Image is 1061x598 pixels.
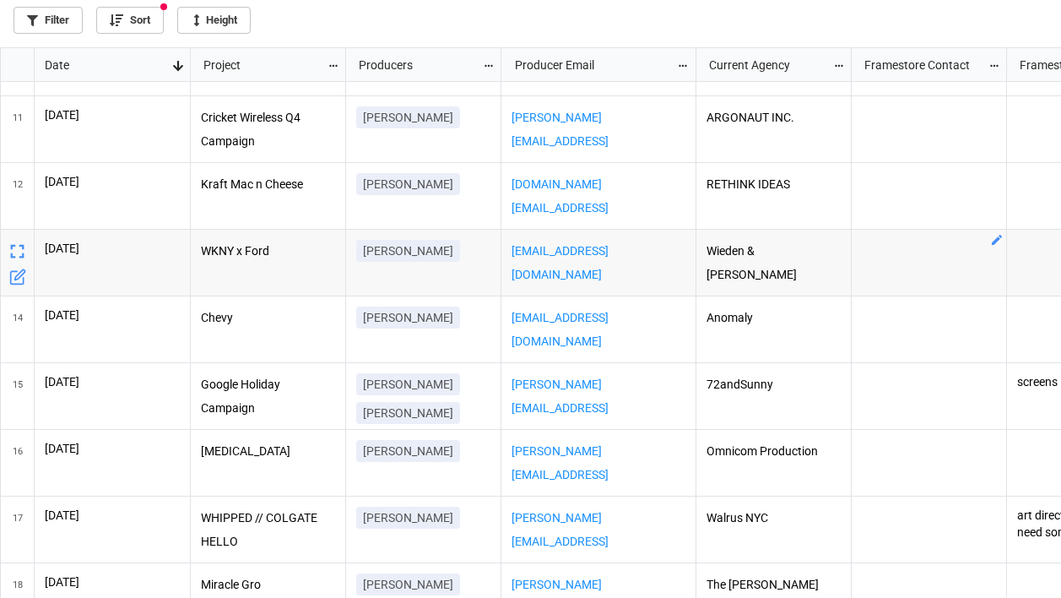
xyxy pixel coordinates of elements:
[201,507,336,552] p: WHIPPED // COLGATE HELLO
[45,106,180,123] p: [DATE]
[45,507,180,524] p: [DATE]
[706,307,842,330] p: Anomaly
[193,56,327,74] div: Project
[505,56,678,74] div: Producer Email
[13,363,23,429] span: 15
[706,106,842,130] p: ARGONAUT INC.
[706,507,842,530] p: Walrus NYC
[512,444,609,528] a: [PERSON_NAME][EMAIL_ADDRESS][PERSON_NAME][DOMAIN_NAME]
[45,173,180,190] p: [DATE]
[512,244,609,281] a: [EMAIL_ADDRESS][DOMAIN_NAME]
[706,440,842,464] p: Omnicom Production
[201,240,336,264] p: WKNY x Ford
[349,56,482,74] div: Producers
[14,7,83,34] a: Filter
[363,576,453,593] p: [PERSON_NAME]
[13,296,23,362] span: 14
[512,311,609,348] a: [EMAIL_ADDRESS][DOMAIN_NAME]
[363,109,453,126] p: [PERSON_NAME]
[35,56,172,74] div: Date
[363,309,453,326] p: [PERSON_NAME]
[201,440,336,464] p: [MEDICAL_DATA]
[13,163,23,229] span: 12
[201,173,336,197] p: Kraft Mac n Cheese
[363,443,453,459] p: [PERSON_NAME]
[363,242,453,259] p: [PERSON_NAME]
[706,240,842,285] p: Wieden & [PERSON_NAME]
[706,173,842,197] p: RETHINK IDEAS
[96,7,164,34] a: Sort
[699,56,832,74] div: Current Agency
[201,106,336,152] p: Cricket Wireless Q4 Campaign
[45,240,180,257] p: [DATE]
[512,378,609,438] a: [PERSON_NAME][EMAIL_ADDRESS][DOMAIN_NAME]
[363,509,453,526] p: [PERSON_NAME]
[201,307,336,330] p: Chevy
[45,440,180,457] p: [DATE]
[201,373,336,419] p: Google Holiday Campaign
[363,405,453,421] p: [PERSON_NAME]
[45,574,180,590] p: [DATE]
[706,373,842,397] p: 72andSunny
[13,430,23,496] span: 16
[45,307,180,323] p: [DATE]
[201,574,336,597] p: Miracle Gro
[512,111,609,194] a: [PERSON_NAME][EMAIL_ADDRESS][PERSON_NAME][DOMAIN_NAME]
[45,373,180,390] p: [DATE]
[177,7,251,34] a: Height
[363,176,453,193] p: [PERSON_NAME]
[13,96,23,162] span: 11
[512,373,686,419] p: , ,
[363,376,453,393] p: [PERSON_NAME]
[854,56,988,74] div: Framestore Contact
[512,511,609,571] a: [PERSON_NAME][EMAIL_ADDRESS][DOMAIN_NAME]
[1,48,191,82] div: grid
[512,177,609,237] a: [DOMAIN_NAME][EMAIL_ADDRESS][DOMAIN_NAME]
[13,497,23,563] span: 17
